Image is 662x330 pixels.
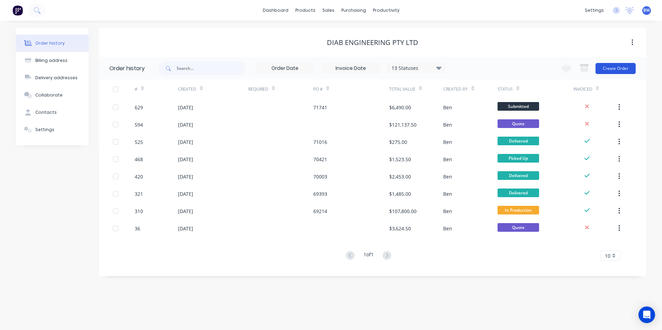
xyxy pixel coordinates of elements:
[498,102,539,111] span: Submitted
[135,173,143,180] div: 420
[16,69,89,86] button: Delivery addresses
[35,75,78,81] div: Delivery addresses
[292,5,319,16] div: products
[178,173,193,180] div: [DATE]
[389,156,411,163] div: $1,523.50
[313,190,327,198] div: 69393
[313,86,323,92] div: PO #
[135,80,178,99] div: #
[178,225,193,232] div: [DATE]
[498,171,539,180] span: Delivered
[135,190,143,198] div: 321
[178,86,196,92] div: Created
[443,138,452,146] div: Ben
[498,223,539,232] span: Quote
[16,86,89,104] button: Collaborate
[35,40,65,46] div: Order history
[498,189,539,197] span: Delivered
[573,86,592,92] div: Invoiced
[498,86,513,92] div: Status
[573,80,617,99] div: Invoiced
[443,190,452,198] div: Ben
[248,86,268,92] div: Required
[178,104,193,111] div: [DATE]
[313,80,389,99] div: PO #
[313,104,327,111] div: 71741
[443,104,452,111] div: Ben
[35,109,57,116] div: Contacts
[443,121,452,128] div: Ben
[387,64,446,72] div: 13 Statuses
[389,80,443,99] div: Total Value
[35,92,63,98] div: Collaborate
[389,225,411,232] div: $3,624.50
[443,225,452,232] div: Ben
[443,86,468,92] div: Created By
[338,5,369,16] div: purchasing
[135,156,143,163] div: 468
[178,121,193,128] div: [DATE]
[443,80,497,99] div: Created By
[178,156,193,163] div: [DATE]
[35,57,68,64] div: Billing address
[313,208,327,215] div: 69214
[643,7,650,13] span: BW
[135,121,143,128] div: 594
[443,173,452,180] div: Ben
[109,64,145,73] div: Order history
[498,206,539,214] span: In Production
[178,80,248,99] div: Created
[313,156,327,163] div: 70421
[135,225,140,232] div: 36
[16,52,89,69] button: Billing address
[389,138,407,146] div: $275.00
[12,5,23,16] img: Factory
[443,208,452,215] div: Ben
[638,306,655,323] div: Open Intercom Messenger
[443,156,452,163] div: Ben
[248,80,313,99] div: Required
[389,104,411,111] div: $6,490.00
[313,138,327,146] div: 71016
[135,104,143,111] div: 629
[322,63,380,74] input: Invoice Date
[16,104,89,121] button: Contacts
[35,127,54,133] div: Settings
[498,137,539,145] span: Delivered
[135,86,137,92] div: #
[16,35,89,52] button: Order history
[498,119,539,128] span: Quote
[369,5,403,16] div: productivity
[319,5,338,16] div: sales
[581,5,607,16] div: settings
[605,252,610,259] span: 10
[389,208,417,215] div: $107,800.00
[364,251,374,261] div: 1 of 1
[498,80,573,99] div: Status
[313,173,327,180] div: 70003
[178,190,193,198] div: [DATE]
[389,86,415,92] div: Total Value
[327,38,418,47] div: DIAB ENGINEERING PTY LTD
[389,121,417,128] div: $121,137.50
[259,5,292,16] a: dashboard
[596,63,636,74] button: Create Order
[256,63,314,74] input: Order Date
[16,121,89,138] button: Settings
[498,154,539,163] span: Picked Up
[389,173,411,180] div: $2,453.00
[178,208,193,215] div: [DATE]
[135,208,143,215] div: 310
[177,62,245,75] input: Search...
[135,138,143,146] div: 525
[178,138,193,146] div: [DATE]
[389,190,411,198] div: $1,485.00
